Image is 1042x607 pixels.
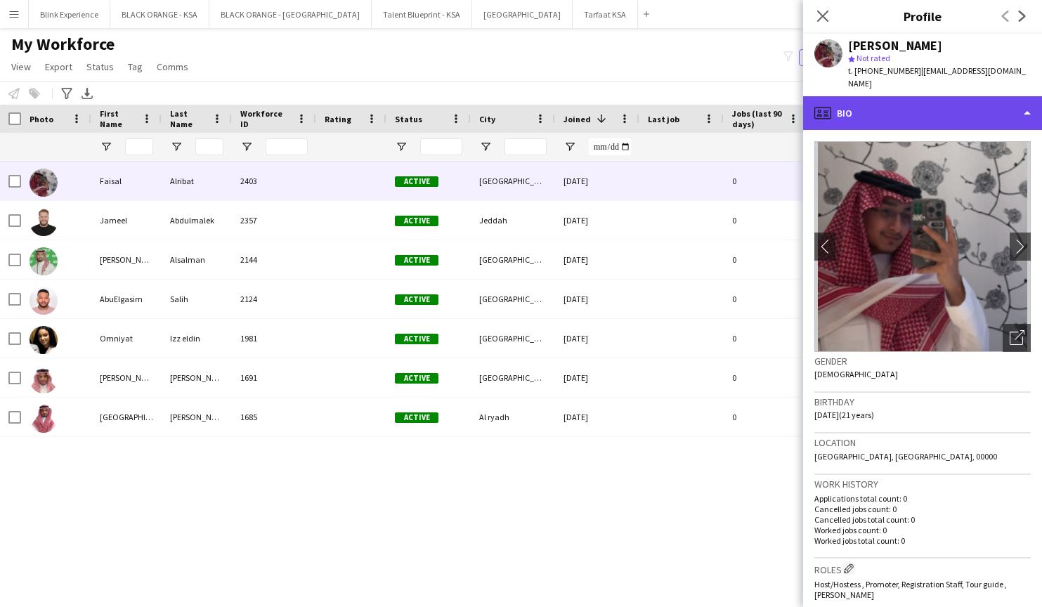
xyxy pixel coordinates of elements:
div: 2124 [232,280,316,318]
input: Workforce ID Filter Input [266,138,308,155]
h3: Location [814,436,1031,449]
div: Al ryadh [471,398,555,436]
div: [GEOGRAPHIC_DATA] [471,358,555,397]
div: 2144 [232,240,316,279]
button: BLACK ORANGE - KSA [110,1,209,28]
img: Turki Sharif [30,405,58,433]
app-action-btn: Advanced filters [58,85,75,102]
div: 0 [724,240,808,279]
app-action-btn: Export XLSX [79,85,96,102]
div: 2357 [232,201,316,240]
span: Active [395,334,438,344]
div: [GEOGRAPHIC_DATA] [471,280,555,318]
button: Open Filter Menu [170,141,183,153]
img: Jameel Abdulmalek [30,208,58,236]
span: Active [395,294,438,305]
div: [DATE] [555,319,639,358]
a: Comms [151,58,194,76]
span: [DATE] (21 years) [814,410,874,420]
div: [PERSON_NAME] [848,39,942,52]
div: Izz eldin [162,319,232,358]
span: Active [395,216,438,226]
div: [DATE] [555,280,639,318]
img: Salman Shanini [30,365,58,393]
span: First Name [100,108,136,129]
img: AbuElgasim Salih [30,287,58,315]
div: Alsalman [162,240,232,279]
h3: Work history [814,478,1031,490]
button: Open Filter Menu [100,141,112,153]
div: Jameel [91,201,162,240]
span: Active [395,176,438,187]
span: Status [86,60,114,73]
img: Ibrahim Alsalman [30,247,58,275]
a: Tag [122,58,148,76]
div: [GEOGRAPHIC_DATA] [471,319,555,358]
img: Crew avatar or photo [814,141,1031,352]
span: [DEMOGRAPHIC_DATA] [814,369,898,379]
input: First Name Filter Input [125,138,153,155]
div: 1691 [232,358,316,397]
button: Open Filter Menu [395,141,408,153]
div: 0 [724,201,808,240]
button: BLACK ORANGE - [GEOGRAPHIC_DATA] [209,1,372,28]
a: View [6,58,37,76]
button: Talent Blueprint - KSA [372,1,472,28]
span: t. [PHONE_NUMBER] [848,65,921,76]
div: Bio [803,96,1042,130]
div: Salih [162,280,232,318]
span: Jobs (last 90 days) [732,108,783,129]
div: [PERSON_NAME] [91,240,162,279]
div: Alribat [162,162,232,200]
span: Last Name [170,108,207,129]
h3: Birthday [814,396,1031,408]
button: Everyone2,340 [799,49,869,66]
a: Status [81,58,119,76]
img: Faisal Alribat [30,169,58,197]
div: [PERSON_NAME] [91,358,162,397]
span: Photo [30,114,53,124]
span: Rating [325,114,351,124]
div: [DATE] [555,398,639,436]
span: [GEOGRAPHIC_DATA], [GEOGRAPHIC_DATA], 00000 [814,451,997,462]
button: [GEOGRAPHIC_DATA] [472,1,573,28]
div: [DATE] [555,162,639,200]
span: | [EMAIL_ADDRESS][DOMAIN_NAME] [848,65,1026,89]
div: [DATE] [555,358,639,397]
span: Last job [648,114,679,124]
div: 1981 [232,319,316,358]
span: Active [395,255,438,266]
div: 0 [724,162,808,200]
button: Blink Experience [29,1,110,28]
div: [GEOGRAPHIC_DATA] [471,240,555,279]
input: City Filter Input [504,138,547,155]
button: Tarfaat KSA [573,1,638,28]
button: Open Filter Menu [240,141,253,153]
div: [DATE] [555,240,639,279]
input: Status Filter Input [420,138,462,155]
div: 2403 [232,162,316,200]
div: Open photos pop-in [1003,324,1031,352]
span: My Workforce [11,34,115,55]
p: Applications total count: 0 [814,493,1031,504]
span: Host/Hostess , Promoter, Registration Staff, Tour guide , [PERSON_NAME] [814,579,1007,600]
button: Open Filter Menu [564,141,576,153]
span: Status [395,114,422,124]
p: Cancelled jobs count: 0 [814,504,1031,514]
span: City [479,114,495,124]
h3: Roles [814,561,1031,576]
p: Cancelled jobs total count: 0 [814,514,1031,525]
div: Abdulmalek [162,201,232,240]
div: Faisal [91,162,162,200]
span: Active [395,412,438,423]
a: Export [39,58,78,76]
div: Omniyat [91,319,162,358]
div: [DATE] [555,201,639,240]
div: 0 [724,358,808,397]
div: [GEOGRAPHIC_DATA] [471,162,555,200]
span: Joined [564,114,591,124]
span: Workforce ID [240,108,291,129]
div: Jeddah [471,201,555,240]
span: Export [45,60,72,73]
button: Open Filter Menu [479,141,492,153]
